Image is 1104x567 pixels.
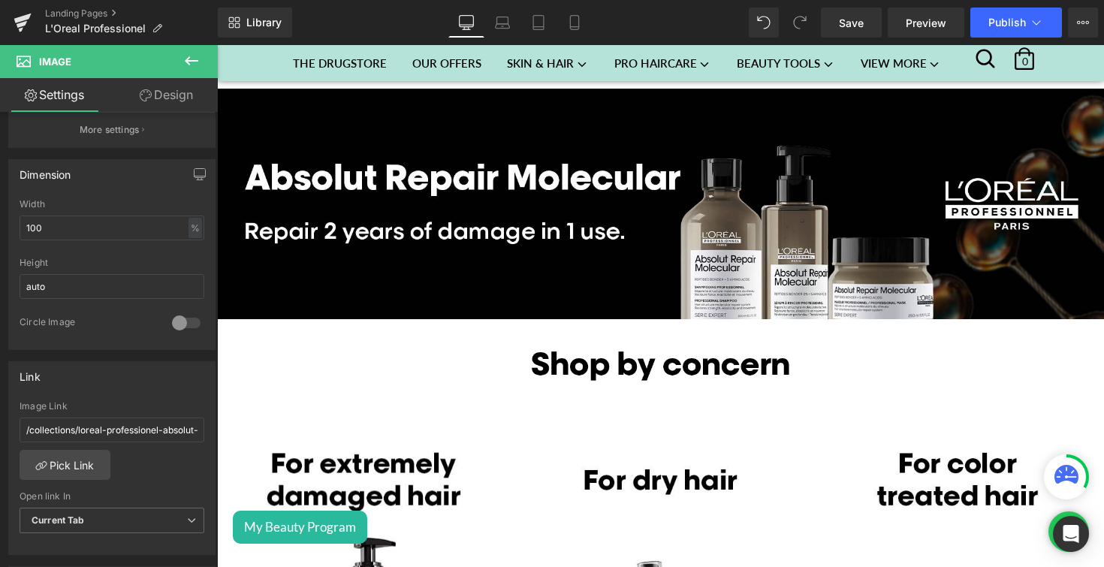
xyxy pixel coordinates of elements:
a: 0 [792,1,822,15]
button: More [1068,8,1098,38]
a: Laptop [484,8,520,38]
span: L'Oreal Professionel [45,23,146,35]
button: My Beauty Program [16,466,150,499]
span: Image [39,56,71,68]
a: Landing Pages [45,8,218,20]
div: Image Link [20,401,204,412]
a: Design [112,78,221,112]
span: Publish [988,17,1026,29]
span: 0 [793,11,823,22]
a: Tablet [520,8,557,38]
div: Dimension [20,160,71,181]
span: Preview [906,15,946,31]
input: auto [20,274,204,299]
button: Redo [785,8,815,38]
input: auto [20,216,204,240]
button: Undo [749,8,779,38]
div: Width [20,199,204,210]
span: Save [839,15,864,31]
div: % [189,218,202,238]
div: Link [20,362,41,383]
button: More settings [9,112,215,147]
span: Library [246,16,282,29]
div: Circle Image [20,316,157,332]
b: Current Tab [32,514,85,526]
div: Open Intercom Messenger [1053,516,1089,552]
a: Preview [888,8,964,38]
a: Pick Link [20,450,110,480]
a: Desktop [448,8,484,38]
div: Height [20,258,204,268]
p: More settings [80,123,140,137]
input: https://your-shop.myshopify.com [20,418,204,442]
div: Open link In [20,491,204,502]
button: Publish [970,8,1062,38]
a: New Library [218,8,292,38]
a: Mobile [557,8,593,38]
